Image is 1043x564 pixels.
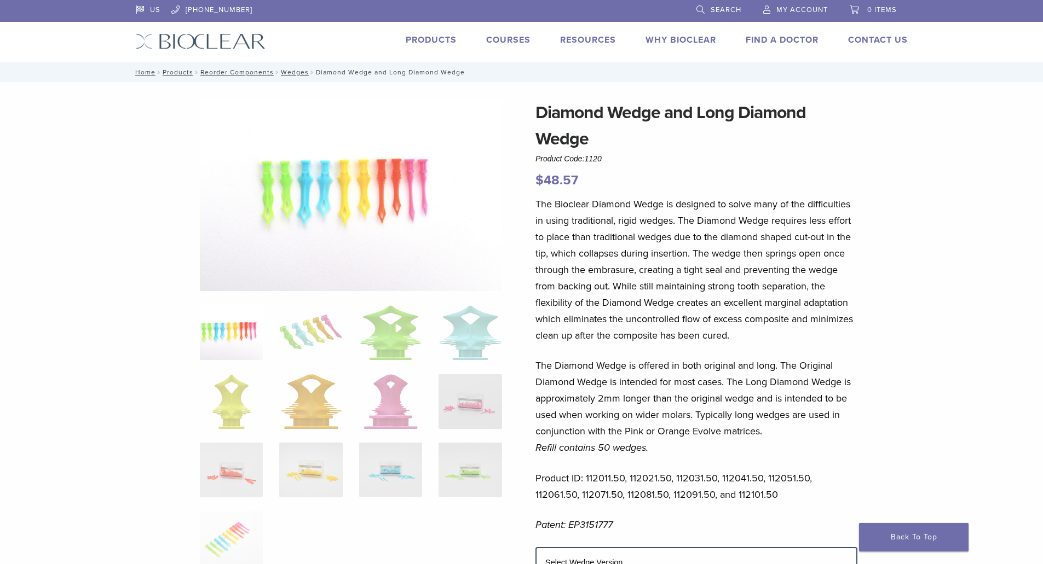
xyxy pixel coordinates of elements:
a: Home [132,68,155,76]
a: Back To Top [859,523,969,551]
img: Diamond Wedge and Long Diamond Wedge - Image 12 [439,443,502,497]
img: Diamond Wedge and Long Diamond Wedge - Image 3 [359,305,422,360]
a: Why Bioclear [646,34,716,45]
a: Resources [560,34,616,45]
span: My Account [776,5,828,14]
p: The Diamond Wedge is offered in both original and long. The Original Diamond Wedge is intended fo... [535,357,857,456]
img: DSC_0187_v3-1920x1218-1-324x324.png [200,305,263,360]
img: Diamond Wedge and Long Diamond Wedge - Image 5 [212,374,251,429]
img: Diamond Wedge and Long Diamond Wedge - Image 6 [281,374,342,429]
p: Product ID: 112011.50, 112021.50, 112031.50, 112041.50, 112051.50, 112061.50, 112071.50, 112081.5... [535,470,857,503]
a: Products [406,34,457,45]
img: Bioclear [136,33,266,49]
span: 0 items [867,5,897,14]
span: $ [535,172,544,188]
span: 1120 [585,154,602,163]
em: Refill contains 50 wedges. [535,441,648,453]
a: Products [163,68,193,76]
img: Diamond Wedge and Long Diamond Wedge - Image 2 [279,305,342,360]
span: Search [711,5,741,14]
a: Courses [486,34,531,45]
a: Contact Us [848,34,908,45]
p: The Bioclear Diamond Wedge is designed to solve many of the difficulties in using traditional, ri... [535,196,857,344]
span: / [193,69,200,75]
span: / [309,69,316,75]
em: Patent: EP3151777 [535,519,613,531]
img: Diamond Wedge and Long Diamond Wedge - Image 11 [359,443,422,497]
bdi: 48.57 [535,172,578,188]
span: / [155,69,163,75]
span: Product Code: [535,154,602,163]
img: Diamond Wedge and Long Diamond Wedge - Image 9 [200,443,263,497]
span: / [274,69,281,75]
h1: Diamond Wedge and Long Diamond Wedge [535,100,857,152]
img: Diamond Wedge and Long Diamond Wedge - Image 8 [439,374,502,429]
a: Wedges [281,68,309,76]
img: Diamond Wedge and Long Diamond Wedge - Image 10 [279,443,342,497]
img: DSC_0187_v3-1920x1218-1.png [200,100,502,291]
a: Reorder Components [200,68,274,76]
a: Find A Doctor [746,34,819,45]
nav: Diamond Wedge and Long Diamond Wedge [128,62,916,82]
img: Diamond Wedge and Long Diamond Wedge - Image 7 [364,374,418,429]
img: Diamond Wedge and Long Diamond Wedge - Image 4 [439,305,502,360]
